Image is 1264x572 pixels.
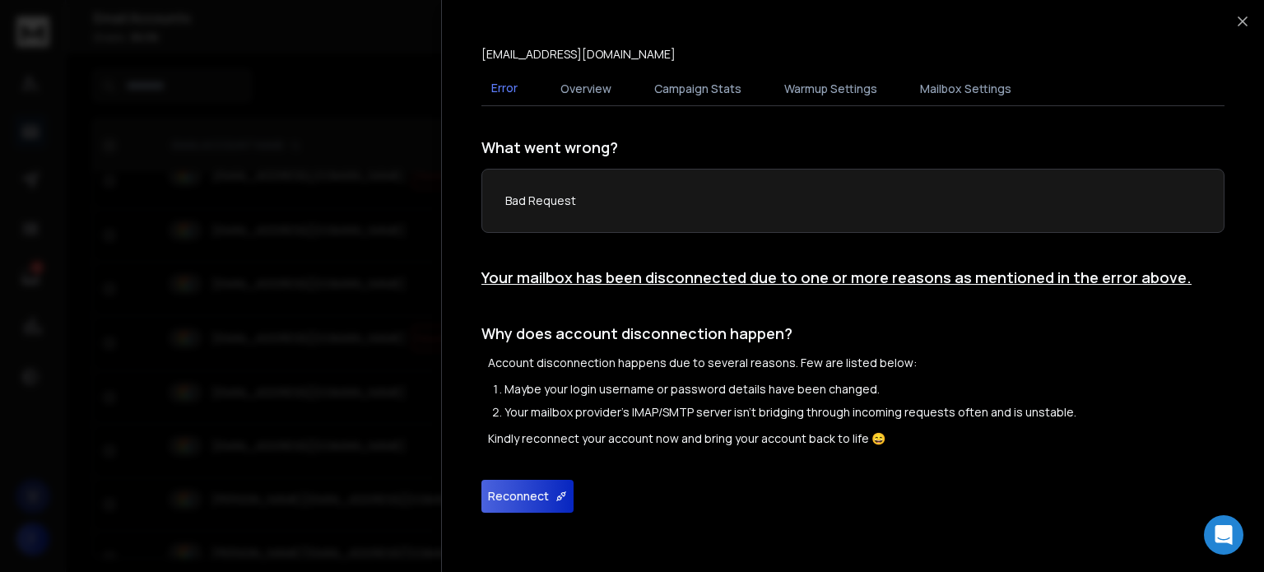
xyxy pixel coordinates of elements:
[644,71,751,107] button: Campaign Stats
[488,355,1224,371] p: Account disconnection happens due to several reasons. Few are listed below:
[481,70,527,108] button: Error
[551,71,621,107] button: Overview
[488,430,1224,447] p: Kindly reconnect your account now and bring your account back to life 😄
[481,480,574,513] button: Reconnect
[504,381,1224,398] li: Maybe your login username or password details have been changed.
[481,46,676,63] p: [EMAIL_ADDRESS][DOMAIN_NAME]
[1204,515,1243,555] div: Open Intercom Messenger
[481,322,1224,345] h1: Why does account disconnection happen?
[481,266,1224,289] h1: Your mailbox has been disconnected due to one or more reasons as mentioned in the error above.
[481,136,1224,159] h1: What went wrong?
[504,404,1224,421] li: Your mailbox provider's IMAP/SMTP server isn't bridging through incoming requests often and is un...
[774,71,887,107] button: Warmup Settings
[505,193,1201,209] p: Bad Request
[910,71,1021,107] button: Mailbox Settings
